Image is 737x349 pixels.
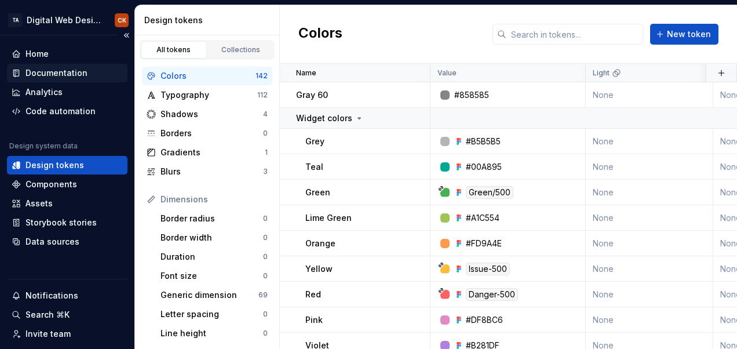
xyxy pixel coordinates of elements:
a: Design tokens [7,156,127,174]
div: #00A895 [466,161,502,173]
div: Border radius [160,213,263,224]
div: Data sources [25,236,79,248]
div: 4 [263,110,268,119]
div: Issue-500 [466,263,510,275]
div: 69 [258,290,268,300]
button: Search ⌘K [7,306,127,324]
a: Assets [7,194,127,213]
a: Generic dimension69 [156,286,272,304]
div: Line height [160,328,263,339]
a: Blurs3 [142,162,272,181]
p: Lime Green [305,212,352,224]
div: Borders [160,128,263,139]
a: Duration0 [156,248,272,266]
a: Line height0 [156,324,272,343]
button: New token [650,24,718,45]
a: Borders0 [142,124,272,143]
div: Blurs [160,166,263,177]
a: Invite team [7,325,127,343]
td: None [586,154,713,180]
p: Name [296,68,316,78]
a: Font size0 [156,267,272,285]
div: 0 [263,129,268,138]
p: Pink [305,314,323,326]
a: Border width0 [156,228,272,247]
div: Font size [160,270,263,282]
div: Shadows [160,108,263,120]
div: Generic dimension [160,289,258,301]
div: Search ⌘K [25,309,70,321]
button: Notifications [7,286,127,305]
td: None [586,129,713,154]
p: Orange [305,238,335,249]
div: 0 [263,233,268,242]
div: 142 [256,71,268,81]
span: New token [667,28,711,40]
div: 0 [263,310,268,319]
a: Home [7,45,127,63]
div: Documentation [25,67,87,79]
a: Typography112 [142,86,272,104]
div: #FD9A4E [466,238,502,249]
div: Design system data [9,141,78,151]
div: Invite team [25,328,71,340]
td: None [586,307,713,333]
div: Dimensions [160,194,268,205]
td: None [586,282,713,307]
p: Grey [305,136,324,147]
div: Storybook stories [25,217,97,228]
div: Letter spacing [160,308,263,320]
a: Code automation [7,102,127,121]
p: Green [305,187,330,198]
div: #DF8BC6 [466,314,503,326]
div: Typography [160,89,257,101]
div: Danger-500 [466,288,518,301]
div: Notifications [25,290,78,301]
div: Design tokens [25,159,84,171]
a: Documentation [7,64,127,82]
p: Yellow [305,263,333,275]
p: Red [305,289,321,300]
a: Analytics [7,83,127,101]
div: Components [25,179,77,190]
td: None [586,231,713,256]
div: #B5B5B5 [466,136,501,147]
div: #A1C554 [466,212,499,224]
td: None [586,82,713,108]
a: Colors142 [142,67,272,85]
button: Collapse sidebar [118,27,134,43]
div: Digital Web Design [27,14,101,26]
div: Code automation [25,106,96,117]
p: Teal [305,161,323,173]
div: TA [8,13,22,27]
div: Collections [212,45,270,54]
a: Shadows4 [142,105,272,123]
div: 0 [263,271,268,281]
td: None [586,205,713,231]
a: Data sources [7,232,127,251]
div: Gradients [160,147,265,158]
div: 0 [263,329,268,338]
div: Border width [160,232,263,243]
td: None [586,180,713,205]
h2: Colors [298,24,342,45]
p: Gray 60 [296,89,328,101]
p: Widget colors [296,112,352,124]
a: Components [7,175,127,194]
div: Design tokens [144,14,275,26]
a: Gradients1 [142,143,272,162]
a: Border radius0 [156,209,272,228]
div: CK [118,16,126,25]
div: Home [25,48,49,60]
div: 3 [263,167,268,176]
div: 0 [263,252,268,261]
td: None [586,256,713,282]
a: Letter spacing0 [156,305,272,323]
div: Analytics [25,86,63,98]
div: All tokens [145,45,203,54]
div: 112 [257,90,268,100]
input: Search in tokens... [506,24,643,45]
div: Assets [25,198,53,209]
div: Green/500 [466,186,513,199]
div: Colors [160,70,256,82]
